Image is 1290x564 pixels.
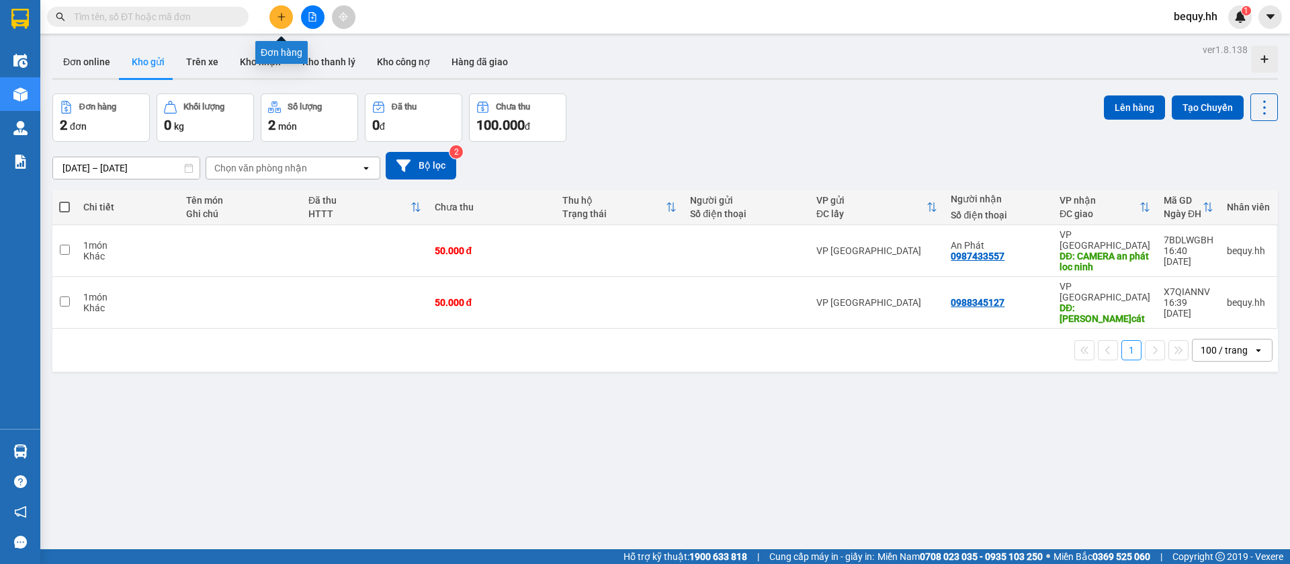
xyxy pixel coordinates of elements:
[1157,190,1220,225] th: Toggle SortBy
[302,190,428,225] th: Toggle SortBy
[1251,46,1278,73] div: Tạo kho hàng mới
[83,303,173,313] div: Khác
[556,190,683,225] th: Toggle SortBy
[1092,551,1150,562] strong: 0369 525 060
[449,145,463,159] sup: 2
[920,551,1043,562] strong: 0708 023 035 - 0935 103 250
[14,475,27,488] span: question-circle
[525,121,530,132] span: đ
[1163,8,1228,25] span: bequy.hh
[1053,190,1157,225] th: Toggle SortBy
[74,9,232,24] input: Tìm tên, số ĐT hoặc mã đơn
[255,41,308,64] div: Đơn hàng
[769,549,874,564] span: Cung cấp máy in - giấy in:
[301,5,325,29] button: file-add
[435,297,549,308] div: 50.000 đ
[13,121,28,135] img: warehouse-icon
[1164,286,1213,297] div: X7QIANNV
[1046,554,1050,559] span: ⚪️
[1172,95,1244,120] button: Tạo Chuyến
[13,87,28,102] img: warehouse-icon
[121,46,175,78] button: Kho gửi
[277,12,286,22] span: plus
[56,12,65,22] span: search
[1264,11,1277,23] span: caret-down
[1060,195,1139,206] div: VP nhận
[1053,549,1150,564] span: Miền Bắc
[476,117,525,133] span: 100.000
[469,93,566,142] button: Chưa thu100.000đ
[392,102,417,112] div: Đã thu
[60,117,67,133] span: 2
[816,195,927,206] div: VP gửi
[53,157,200,179] input: Select a date range.
[951,210,1046,220] div: Số điện thoại
[52,93,150,142] button: Đơn hàng2đơn
[361,163,372,173] svg: open
[1227,297,1270,308] div: bequy.hh
[951,251,1004,261] div: 0987433557
[435,202,549,212] div: Chưa thu
[690,195,803,206] div: Người gửi
[308,208,411,219] div: HTTT
[186,208,295,219] div: Ghi chú
[79,102,116,112] div: Đơn hàng
[214,161,307,175] div: Chọn văn phòng nhận
[496,102,530,112] div: Chưa thu
[816,245,937,256] div: VP [GEOGRAPHIC_DATA]
[816,297,937,308] div: VP [GEOGRAPHIC_DATA]
[386,152,456,179] button: Bộ lọc
[229,46,292,78] button: Kho nhận
[186,195,295,206] div: Tên món
[175,46,229,78] button: Trên xe
[157,93,254,142] button: Khối lượng0kg
[951,297,1004,308] div: 0988345127
[174,121,184,132] span: kg
[268,117,275,133] span: 2
[14,506,27,518] span: notification
[690,208,803,219] div: Số điện thoại
[380,121,385,132] span: đ
[1104,95,1165,120] button: Lên hàng
[83,292,173,303] div: 1 món
[1060,281,1150,303] div: VP [GEOGRAPHIC_DATA]
[816,208,927,219] div: ĐC lấy
[1201,344,1248,357] div: 100 / trang
[52,46,121,78] button: Đơn online
[83,251,173,261] div: Khác
[1060,303,1150,324] div: DĐ: hung cuong b.cát
[951,194,1046,204] div: Người nhận
[1215,552,1225,561] span: copyright
[562,195,666,206] div: Thu hộ
[269,5,293,29] button: plus
[13,155,28,169] img: solution-icon
[1227,202,1270,212] div: Nhân viên
[951,240,1046,251] div: An Phát
[1242,6,1251,15] sup: 1
[83,202,173,212] div: Chi tiết
[288,102,322,112] div: Số lượng
[332,5,355,29] button: aim
[14,536,27,549] span: message
[441,46,519,78] button: Hàng đã giao
[308,195,411,206] div: Đã thu
[810,190,944,225] th: Toggle SortBy
[1164,208,1203,219] div: Ngày ĐH
[1060,251,1150,272] div: DĐ: CAMERA an phát loc ninh
[366,46,441,78] button: Kho công nợ
[1164,245,1213,267] div: 16:40 [DATE]
[308,12,317,22] span: file-add
[623,549,747,564] span: Hỗ trợ kỹ thuật:
[1234,11,1246,23] img: icon-new-feature
[339,12,348,22] span: aim
[877,549,1043,564] span: Miền Nam
[70,121,87,132] span: đơn
[1060,208,1139,219] div: ĐC giao
[689,551,747,562] strong: 1900 633 818
[13,54,28,68] img: warehouse-icon
[13,444,28,458] img: warehouse-icon
[1164,195,1203,206] div: Mã GD
[757,549,759,564] span: |
[372,117,380,133] span: 0
[261,93,358,142] button: Số lượng2món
